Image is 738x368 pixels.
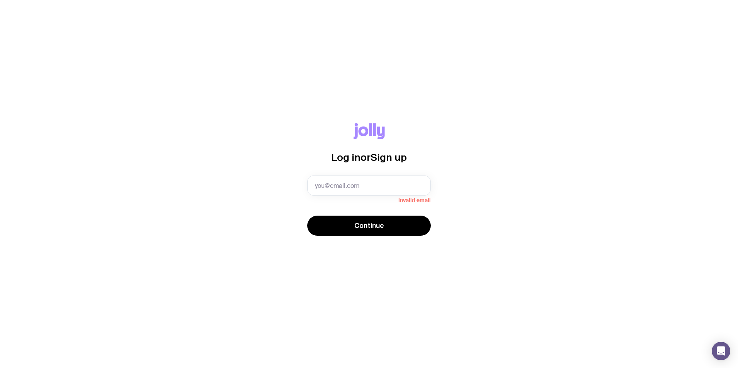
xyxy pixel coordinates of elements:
button: Continue [307,216,431,236]
span: or [361,152,371,163]
input: you@email.com [307,176,431,196]
span: Continue [354,221,384,230]
span: Invalid email [307,196,431,203]
span: Sign up [371,152,407,163]
span: Log in [331,152,361,163]
div: Open Intercom Messenger [712,342,730,360]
